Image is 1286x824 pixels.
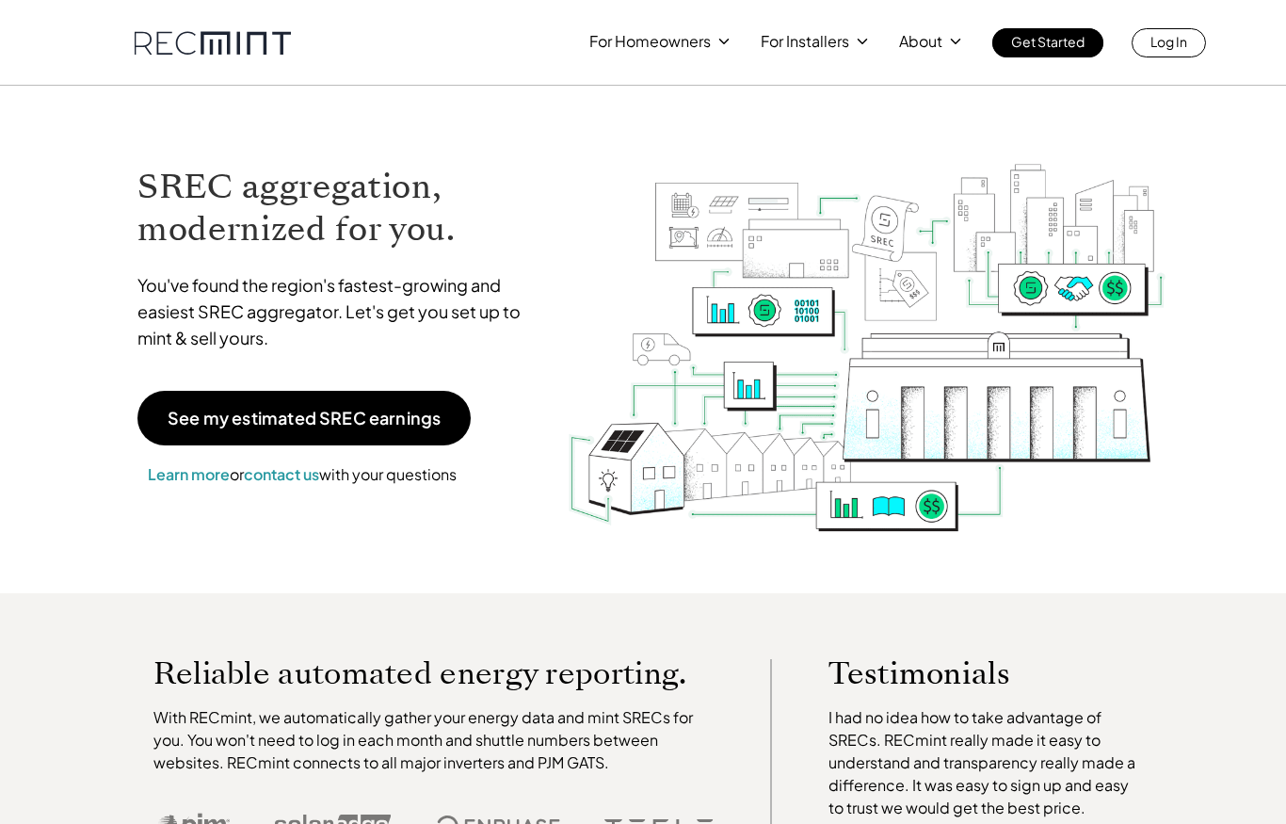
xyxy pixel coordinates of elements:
a: Log In [1132,28,1206,57]
p: See my estimated SREC earnings [168,410,441,427]
h1: SREC aggregation, modernized for you. [137,166,539,250]
p: About [899,28,942,55]
a: Learn more [148,464,230,484]
a: See my estimated SREC earnings [137,391,471,445]
p: or with your questions [137,462,467,487]
p: Reliable automated energy reporting. [153,659,715,687]
p: For Homeowners [589,28,711,55]
a: contact us [244,464,319,484]
p: Log In [1150,28,1187,55]
p: Get Started [1011,28,1085,55]
img: RECmint value cycle [567,114,1167,537]
p: With RECmint, we automatically gather your energy data and mint SRECs for you. You won't need to ... [153,706,715,774]
p: Testimonials [828,659,1109,687]
p: For Installers [761,28,849,55]
p: I had no idea how to take advantage of SRECs. RECmint really made it easy to understand and trans... [828,706,1145,819]
p: You've found the region's fastest-growing and easiest SREC aggregator. Let's get you set up to mi... [137,272,539,351]
a: Get Started [992,28,1103,57]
